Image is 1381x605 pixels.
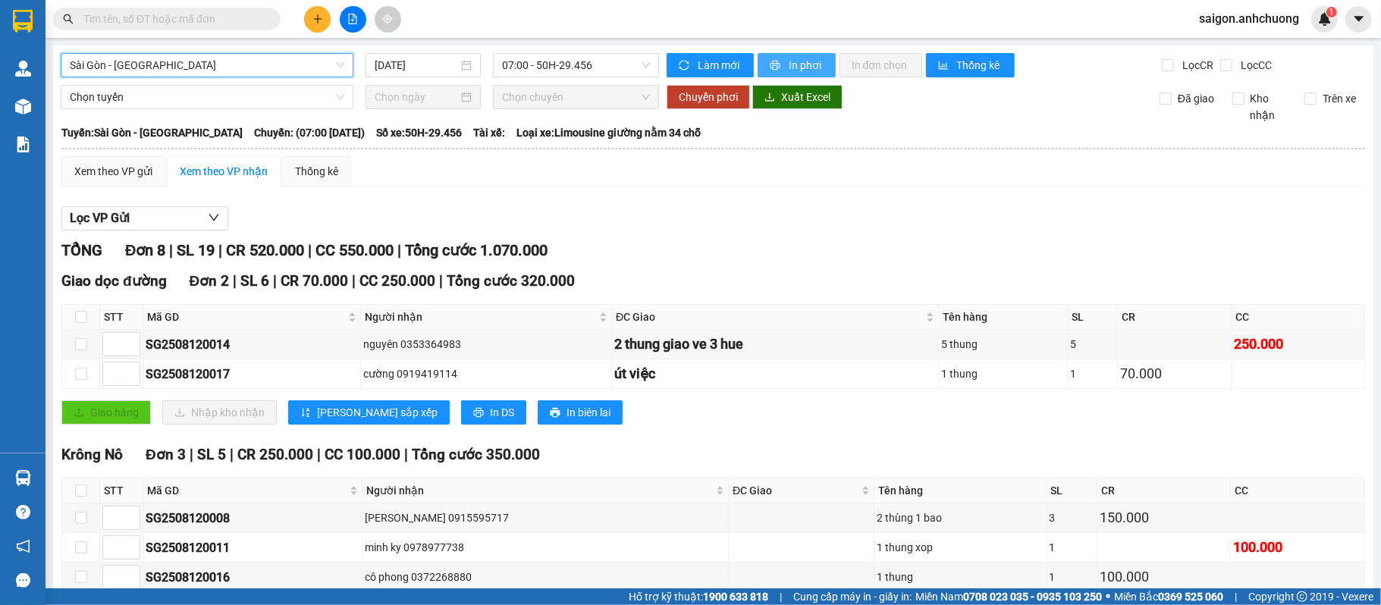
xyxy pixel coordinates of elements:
[304,6,331,33] button: plus
[473,124,505,141] span: Tài xế:
[288,400,450,425] button: sort-ascending[PERSON_NAME] sắp xếp
[125,241,165,259] span: Đơn 8
[1187,9,1311,28] span: saigon.anhchuong
[281,272,348,290] span: CR 70.000
[538,400,623,425] button: printerIn biên lai
[218,241,222,259] span: |
[146,538,359,557] div: SG2508120011
[61,400,151,425] button: uploadGiao hàng
[1232,305,1365,330] th: CC
[1235,57,1274,74] span: Lọc CC
[312,14,323,24] span: plus
[347,14,358,24] span: file-add
[516,124,701,141] span: Loại xe: Limousine giường nằm 34 chỗ
[764,92,775,104] span: download
[667,53,754,77] button: syncLàm mới
[375,89,458,105] input: Chọn ngày
[502,86,650,108] span: Chọn chuyến
[13,10,33,33] img: logo-vxr
[502,54,650,77] span: 07:00 - 50H-29.456
[74,163,152,180] div: Xem theo VP gửi
[941,336,1065,353] div: 5 thung
[325,446,400,463] span: CC 100.000
[16,573,30,588] span: message
[273,272,277,290] span: |
[1047,478,1097,503] th: SL
[1114,588,1223,605] span: Miền Bắc
[1120,363,1229,384] div: 70.000
[365,569,726,585] div: cô phong 0372268880
[70,86,344,108] span: Chọn tuyến
[197,446,226,463] span: SL 5
[957,57,1003,74] span: Thống kê
[146,509,359,528] div: SG2508120008
[100,478,143,503] th: STT
[180,163,268,180] div: Xem theo VP nhận
[365,539,726,556] div: minh ky 0978977738
[190,446,193,463] span: |
[412,446,540,463] span: Tổng cước 350.000
[793,588,912,605] span: Cung cấp máy in - giấy in:
[226,241,304,259] span: CR 520.000
[1235,334,1362,355] div: 250.000
[146,365,358,384] div: SG2508120017
[146,335,358,354] div: SG2508120014
[1231,478,1365,503] th: CC
[1326,7,1337,17] sup: 1
[363,365,609,382] div: cường 0919419114
[614,363,936,384] div: út việc
[780,588,782,605] span: |
[365,309,596,325] span: Người nhận
[473,407,484,419] span: printer
[70,54,344,77] span: Sài Gòn - Đam Rông
[340,6,366,33] button: file-add
[1158,591,1223,603] strong: 0369 525 060
[629,588,768,605] span: Hỗ trợ kỹ thuật:
[1244,90,1294,124] span: Kho nhận
[177,241,215,259] span: SL 19
[143,359,361,389] td: SG2508120017
[1118,305,1232,330] th: CR
[146,446,186,463] span: Đơn 3
[61,446,123,463] span: Krông Nô
[61,206,228,230] button: Lọc VP Gửi
[190,272,230,290] span: Đơn 2
[447,272,575,290] span: Tổng cước 320.000
[1172,90,1220,107] span: Đã giao
[1235,588,1237,605] span: |
[1068,305,1118,330] th: SL
[1352,12,1366,26] span: caret-down
[1106,594,1110,600] span: ⚪️
[1050,539,1094,556] div: 1
[877,509,1044,526] div: 2 thùng 1 bao
[63,14,74,24] span: search
[770,60,783,72] span: printer
[840,53,922,77] button: In đơn chọn
[359,272,435,290] span: CC 250.000
[877,569,1044,585] div: 1 thung
[70,208,130,227] span: Lọc VP Gửi
[1070,336,1115,353] div: 5
[1345,6,1372,33] button: caret-down
[237,446,313,463] span: CR 250.000
[874,478,1047,503] th: Tên hàng
[16,539,30,553] span: notification
[315,241,394,259] span: CC 550.000
[143,563,363,592] td: SG2508120016
[317,404,438,421] span: [PERSON_NAME] sắp xếp
[16,505,30,519] span: question-circle
[1097,478,1232,503] th: CR
[550,407,560,419] span: printer
[939,305,1068,330] th: Tên hàng
[143,330,361,359] td: SG2508120014
[382,14,393,24] span: aim
[1176,57,1216,74] span: Lọc CR
[667,85,750,109] button: Chuyển phơi
[366,482,713,499] span: Người nhận
[926,53,1015,77] button: bar-chartThống kê
[233,272,237,290] span: |
[208,212,220,224] span: down
[146,568,359,587] div: SG2508120016
[1297,591,1307,602] span: copyright
[781,89,830,105] span: Xuất Excel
